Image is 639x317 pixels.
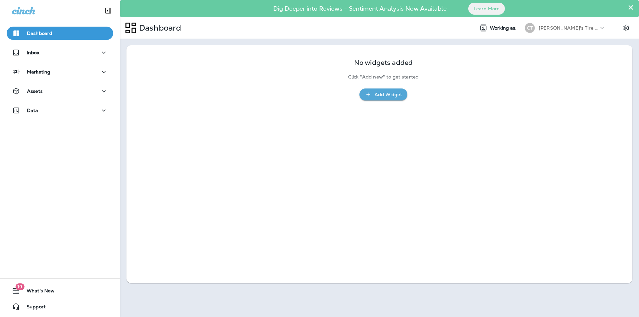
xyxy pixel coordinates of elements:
[27,108,38,113] p: Data
[20,304,46,312] span: Support
[254,8,466,10] p: Dig Deeper into Reviews - Sentiment Analysis Now Available
[27,50,39,55] p: Inbox
[7,284,113,297] button: 19What's New
[374,90,402,99] div: Add Widget
[7,27,113,40] button: Dashboard
[20,288,55,296] span: What's New
[27,31,52,36] p: Dashboard
[7,104,113,117] button: Data
[354,60,413,66] p: No widgets added
[490,25,518,31] span: Working as:
[136,23,181,33] p: Dashboard
[7,84,113,98] button: Assets
[539,25,599,31] p: [PERSON_NAME]'s Tire & Auto
[359,88,407,101] button: Add Widget
[628,2,634,13] button: Close
[27,69,50,75] p: Marketing
[525,23,535,33] div: CT
[7,300,113,313] button: Support
[7,65,113,79] button: Marketing
[348,74,419,80] p: Click "Add new" to get started
[7,46,113,59] button: Inbox
[27,88,43,94] p: Assets
[15,283,24,290] span: 19
[99,4,117,17] button: Collapse Sidebar
[468,3,505,15] button: Learn More
[620,22,632,34] button: Settings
